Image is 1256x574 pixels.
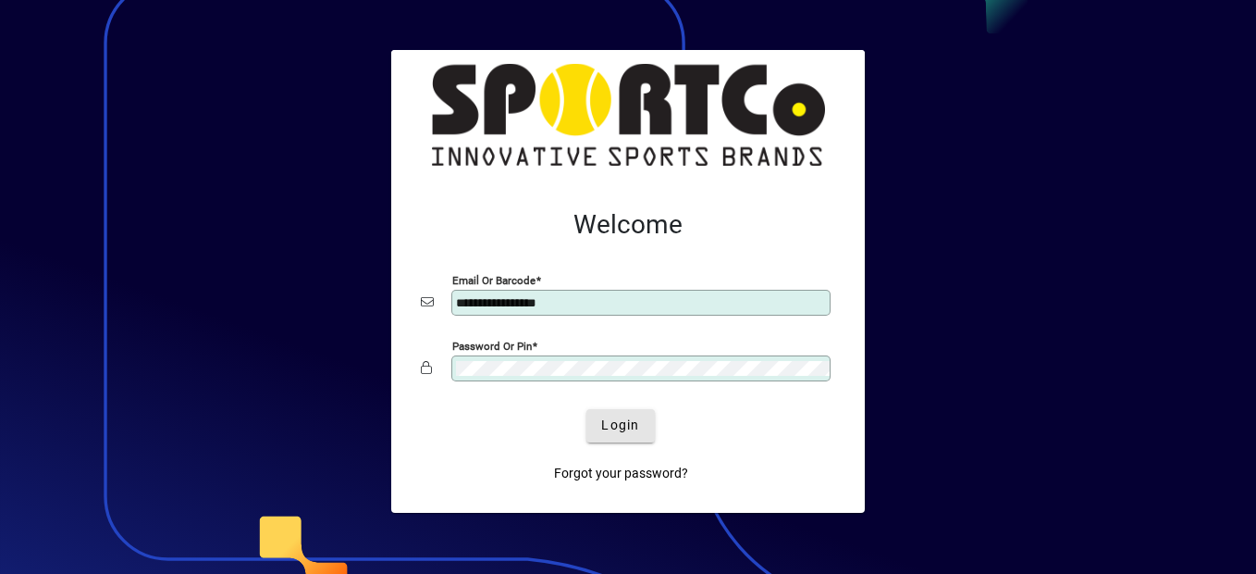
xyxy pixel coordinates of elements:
[586,409,654,443] button: Login
[452,339,532,352] mat-label: Password or Pin
[421,209,835,241] h2: Welcome
[554,464,688,483] span: Forgot your password?
[452,273,536,286] mat-label: Email or Barcode
[601,416,639,435] span: Login
[547,457,696,491] a: Forgot your password?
